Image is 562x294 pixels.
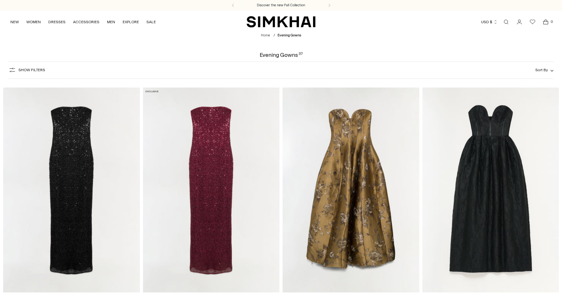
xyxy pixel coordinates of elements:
span: Evening Gowns [278,33,301,37]
h1: Evening Gowns [260,52,303,58]
a: NEW [10,15,19,29]
a: MEN [107,15,115,29]
a: Go to the account page [513,16,526,28]
button: USD $ [481,15,498,29]
div: / [273,33,275,38]
a: ACCESSORIES [73,15,99,29]
a: WOMEN [26,15,41,29]
nav: breadcrumbs [261,33,301,38]
button: Show Filters [8,65,45,75]
a: Home [261,33,270,37]
span: Show Filters [19,68,45,72]
a: Discover the new Fall Collection [257,3,305,8]
a: SIMKHAI [247,16,315,28]
a: SALE [146,15,156,29]
a: DRESSES [48,15,66,29]
a: EXPLORE [123,15,139,29]
a: Elaria Jacquard Bustier Gown [283,88,419,292]
button: Sort By [535,67,554,73]
span: 0 [549,19,554,24]
a: Xyla Sequin Gown [3,88,140,292]
span: Sort By [535,68,548,72]
a: Open search modal [500,16,512,28]
a: Open cart modal [539,16,552,28]
div: 37 [299,52,303,58]
a: Xyla Sequin Gown [143,88,280,292]
a: Adeena Jacquard Bustier Gown [422,88,559,292]
a: Wishlist [526,16,539,28]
